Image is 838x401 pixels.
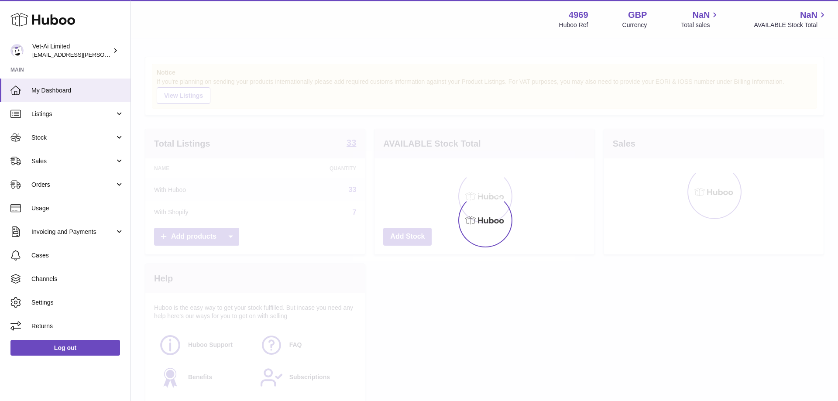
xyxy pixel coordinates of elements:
span: Stock [31,134,115,142]
span: NaN [692,9,710,21]
img: abbey.fraser-roe@vet-ai.com [10,44,24,57]
span: Total sales [681,21,720,29]
span: Listings [31,110,115,118]
span: Invoicing and Payments [31,228,115,236]
div: Huboo Ref [559,21,588,29]
strong: 4969 [569,9,588,21]
a: Log out [10,340,120,356]
span: Orders [31,181,115,189]
div: Vet-Ai Limited [32,42,111,59]
span: AVAILABLE Stock Total [754,21,828,29]
span: Cases [31,251,124,260]
span: Usage [31,204,124,212]
strong: GBP [628,9,647,21]
span: Channels [31,275,124,283]
span: Settings [31,298,124,307]
a: NaN AVAILABLE Stock Total [754,9,828,29]
span: Sales [31,157,115,165]
span: My Dashboard [31,86,124,95]
span: NaN [800,9,817,21]
a: NaN Total sales [681,9,720,29]
span: [EMAIL_ADDRESS][PERSON_NAME][DOMAIN_NAME] [32,51,175,58]
div: Currency [622,21,647,29]
span: Returns [31,322,124,330]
